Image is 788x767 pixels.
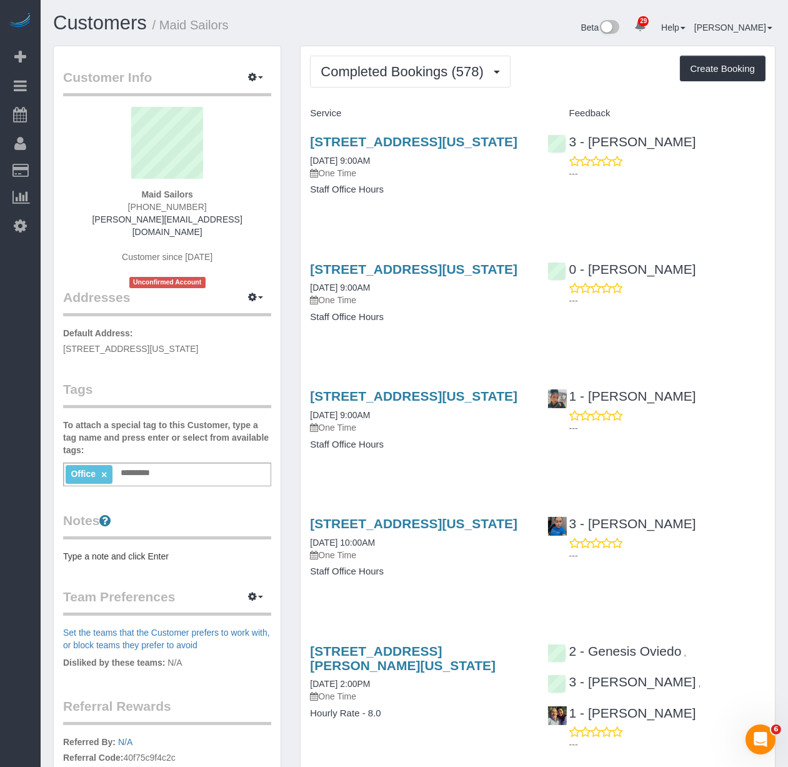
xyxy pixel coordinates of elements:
p: One Time [310,421,528,434]
span: N/A [167,658,182,668]
span: , [684,648,686,658]
a: × [101,469,107,480]
a: 1 - [PERSON_NAME] [547,706,696,720]
a: Beta [581,23,620,33]
pre: Type a note and click Enter [63,550,271,563]
a: [DATE] 10:00AM [310,538,375,548]
label: To attach a special tag to this Customer, type a tag name and press enter or select from availabl... [63,419,271,456]
a: [STREET_ADDRESS][US_STATE] [310,516,517,531]
strong: Maid Sailors [141,189,192,199]
a: 0 - [PERSON_NAME] [547,262,696,276]
a: [PERSON_NAME] [694,23,772,33]
a: 29 [628,13,652,40]
p: --- [569,294,766,307]
a: 3 - [PERSON_NAME] [547,674,696,689]
a: 2 - Genesis Oviedo [547,644,682,658]
span: Unconfirmed Account [129,277,206,288]
legend: Tags [63,380,271,408]
p: --- [569,168,766,180]
label: Referred By: [63,736,116,748]
p: One Time [310,294,528,306]
a: Set the teams that the Customer prefers to work with, or block teams they prefer to avoid [63,628,270,650]
p: --- [569,738,766,751]
legend: Customer Info [63,68,271,96]
img: 1 - Xiomara Inga [548,706,567,725]
span: 29 [638,16,649,26]
a: [STREET_ADDRESS][US_STATE] [310,134,517,149]
h4: Hourly Rate - 8.0 [310,708,528,719]
legend: Referral Rewards [63,697,271,725]
a: Help [661,23,686,33]
a: Customers [53,12,147,34]
legend: Notes [63,511,271,539]
img: Automaid Logo [7,13,32,30]
p: One Time [310,549,528,561]
h4: Staff Office Hours [310,184,528,195]
label: Referral Code: [63,751,123,764]
span: Office [71,469,96,479]
a: [DATE] 2:00PM [310,679,370,689]
p: One Time [310,167,528,179]
h4: Staff Office Hours [310,312,528,323]
label: Default Address: [63,327,133,339]
a: N/A [118,737,132,747]
iframe: Intercom live chat [746,724,776,754]
a: 1 - [PERSON_NAME] [547,389,696,403]
a: [DATE] 9:00AM [310,410,370,420]
a: [DATE] 9:00AM [310,156,370,166]
h4: Staff Office Hours [310,439,528,450]
img: 3 - Geraldin Bastidas [548,517,567,536]
span: Customer since [DATE] [122,252,212,262]
span: [STREET_ADDRESS][US_STATE] [63,344,199,354]
a: [STREET_ADDRESS][PERSON_NAME][US_STATE] [310,644,496,673]
a: [STREET_ADDRESS][US_STATE] [310,262,517,276]
a: 3 - [PERSON_NAME] [547,516,696,531]
span: , [699,678,701,688]
span: Completed Bookings (578) [321,64,489,79]
a: [DATE] 9:00AM [310,283,370,293]
p: --- [569,422,766,434]
h4: Staff Office Hours [310,566,528,577]
span: 6 [771,724,781,734]
h4: Service [310,108,528,119]
label: Disliked by these teams: [63,656,165,669]
button: Create Booking [680,56,766,82]
p: One Time [310,690,528,703]
legend: Team Preferences [63,588,271,616]
a: [PERSON_NAME][EMAIL_ADDRESS][DOMAIN_NAME] [92,214,242,237]
p: --- [569,549,766,562]
span: [PHONE_NUMBER] [128,202,207,212]
button: Completed Bookings (578) [310,56,511,88]
a: [STREET_ADDRESS][US_STATE] [310,389,517,403]
img: 1 - Marlenyn Robles [548,389,567,408]
img: New interface [599,20,619,36]
h4: Feedback [547,108,766,119]
a: 3 - [PERSON_NAME] [547,134,696,149]
small: / Maid Sailors [152,18,229,32]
